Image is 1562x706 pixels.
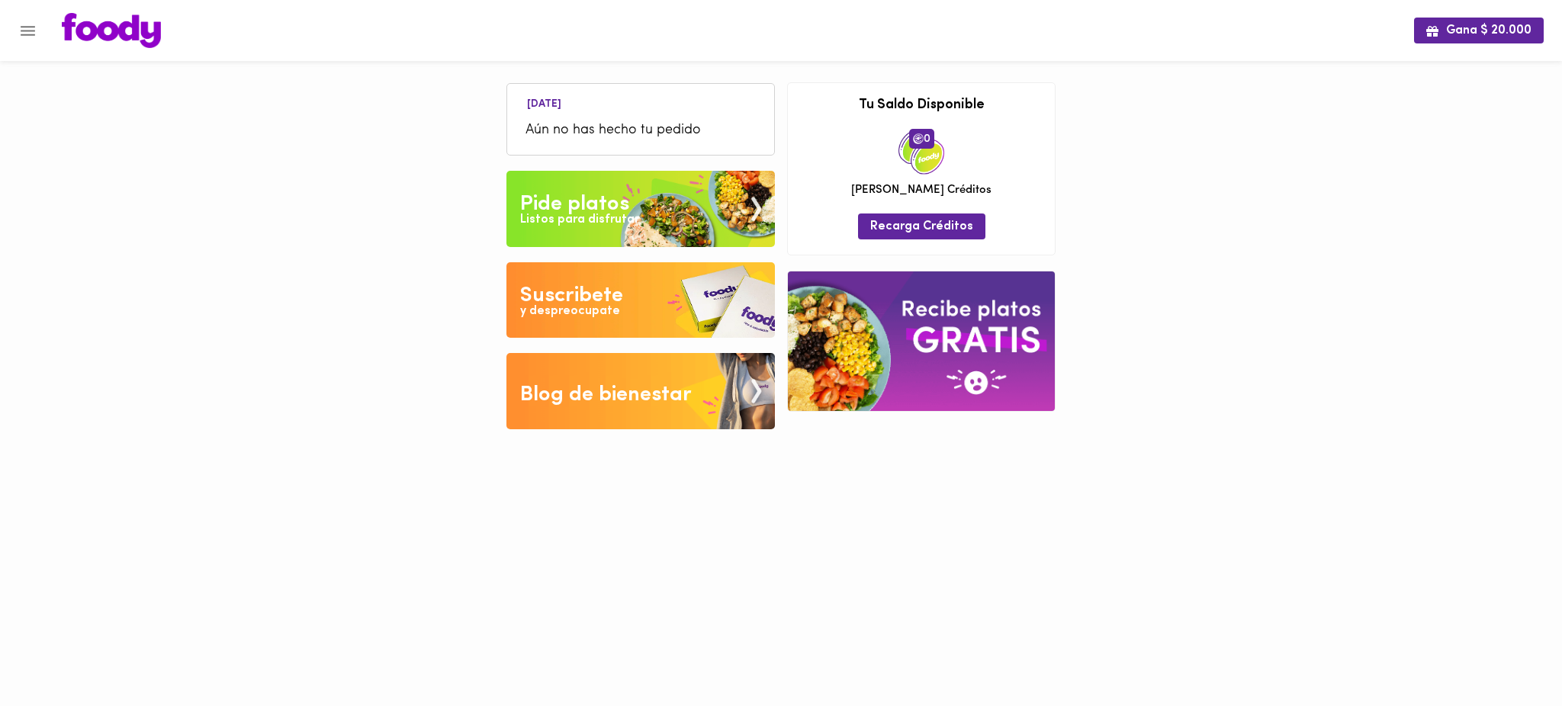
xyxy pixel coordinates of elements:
span: Recarga Créditos [870,220,973,234]
button: Gana $ 20.000 [1414,18,1544,43]
span: [PERSON_NAME] Créditos [851,182,992,198]
button: Recarga Créditos [858,213,985,239]
button: Menu [9,12,47,50]
img: referral-banner.png [788,271,1055,411]
span: 0 [909,129,934,149]
li: [DATE] [515,95,574,110]
div: y despreocupate [520,303,620,320]
img: Pide un Platos [506,171,775,247]
div: Listos para disfrutar [520,211,639,229]
div: Blog de bienestar [520,380,692,410]
span: Gana $ 20.000 [1426,24,1531,38]
div: Suscribete [520,281,623,311]
img: Blog de bienestar [506,353,775,429]
img: foody-creditos.png [913,133,924,144]
span: Aún no has hecho tu pedido [525,120,756,141]
h3: Tu Saldo Disponible [799,98,1043,114]
img: credits-package.png [898,129,944,175]
div: Pide platos [520,189,629,220]
iframe: Messagebird Livechat Widget [1474,618,1547,691]
img: Disfruta bajar de peso [506,262,775,339]
img: logo.png [62,13,161,48]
